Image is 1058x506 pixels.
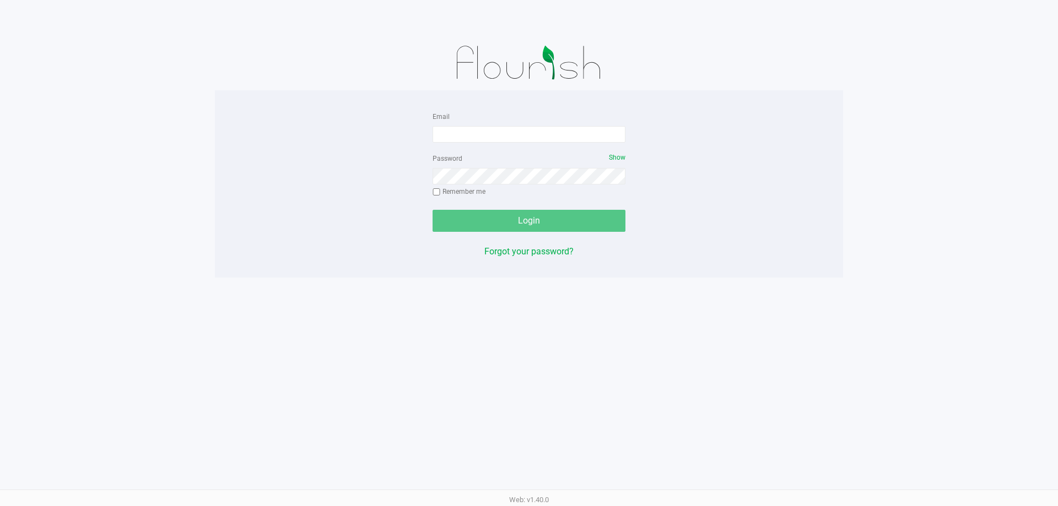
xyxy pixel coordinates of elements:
span: Show [609,154,625,161]
button: Forgot your password? [484,245,574,258]
input: Remember me [433,188,440,196]
label: Email [433,112,450,122]
label: Remember me [433,187,485,197]
span: Web: v1.40.0 [509,496,549,504]
label: Password [433,154,462,164]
